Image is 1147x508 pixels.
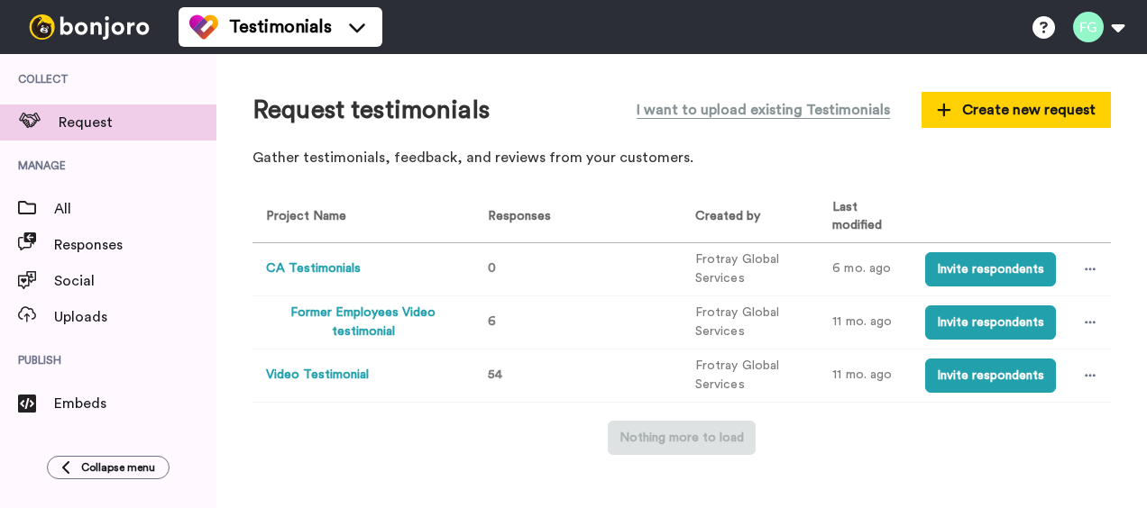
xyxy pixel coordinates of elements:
[59,112,216,133] span: Request
[229,14,332,40] span: Testimonials
[481,210,551,222] span: Responses
[819,242,912,295] td: 6 mo. ago
[252,96,490,124] h1: Request testimonials
[189,13,218,41] img: tm-color.svg
[925,305,1056,340] button: Invite respondents
[54,270,216,292] span: Social
[925,358,1056,393] button: Invite respondents
[682,295,819,349] td: Frotray Global Services
[488,262,496,275] span: 0
[81,460,155,475] span: Collapse menu
[252,148,1111,168] p: Gather testimonials, feedback, and reviews from your customers.
[54,234,216,256] span: Responses
[922,92,1111,128] button: Create new request
[637,99,890,121] span: I want to upload existing Testimonials
[819,192,912,242] th: Last modified
[266,259,361,278] button: CA Testimonials
[682,349,819,402] td: Frotray Global Services
[54,306,216,328] span: Uploads
[608,421,756,455] button: Nothing more to load
[54,198,216,220] span: All
[819,349,912,402] td: 11 mo. ago
[819,295,912,349] td: 11 mo. ago
[54,393,216,414] span: Embeds
[252,192,467,242] th: Project Name
[925,252,1056,286] button: Invite respondents
[488,315,496,328] span: 6
[682,192,819,242] th: Created by
[682,242,819,295] td: Frotray Global Services
[266,366,369,385] button: Video Testimonial
[623,90,904,130] button: I want to upload existing Testimonials
[488,368,502,381] span: 54
[22,14,157,40] img: bj-logo-header-white.svg
[937,99,1096,121] span: Create new request
[266,304,460,341] button: Former Employees Video testimonial
[47,456,170,479] button: Collapse menu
